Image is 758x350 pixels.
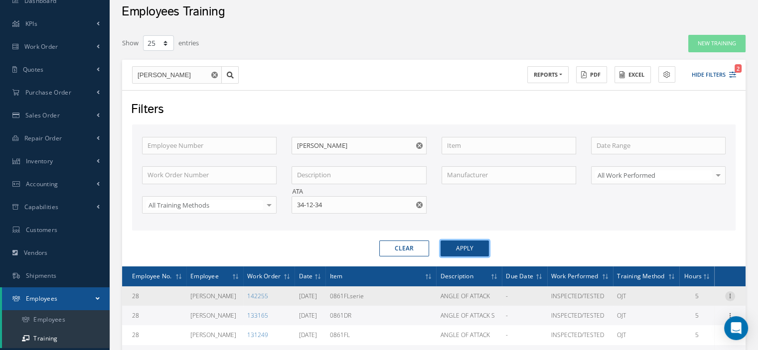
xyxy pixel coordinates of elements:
button: Clear [379,240,429,256]
a: Employees [2,310,110,329]
span: Employee No. [132,271,171,280]
span: Repair Order [24,134,62,142]
input: Employee Number [142,137,277,155]
td: 0861FLserie [325,286,436,306]
td: [DATE] [295,306,325,325]
button: Reset [414,137,427,155]
span: Shipments [26,271,57,280]
td: 28 [122,286,186,306]
a: Training [2,329,110,348]
input: Item [442,137,576,155]
span: Inventory [26,157,53,165]
label: ATA [292,187,426,196]
label: entries [178,34,199,48]
td: 5 [679,325,714,345]
span: Purchase Order [25,88,71,97]
td: - [502,286,547,306]
td: ANGLE OF ATTACK [436,286,502,306]
button: Apply [441,240,489,256]
td: 0861DR [325,306,436,325]
td: ANGLE OF ATTACK [436,325,502,345]
span: Date [299,271,312,280]
h2: Employees Training [122,4,225,19]
td: 0861FL [325,325,436,345]
input: Date Range [591,137,726,155]
svg: Reset [211,72,218,78]
span: Work Performed [551,271,599,280]
span: Work Order [247,271,281,280]
span: Training Method [617,271,664,280]
td: [PERSON_NAME] [186,325,243,345]
td: 28 [122,325,186,345]
span: KPIs [25,19,37,28]
span: Employee [190,271,219,280]
span: 2 [735,64,742,73]
a: 131249 [247,331,268,339]
button: Reset [414,196,427,214]
svg: Reset [416,202,423,208]
td: - [502,306,547,325]
div: Filters [124,101,742,119]
button: New Training [688,35,746,52]
input: Employee Name [292,137,426,155]
input: Manufacturer [442,166,576,184]
span: Description [440,271,473,280]
td: - [502,325,547,345]
td: INSPECTED/TESTED [547,325,613,345]
td: OJT [613,325,679,345]
input: Work Order Number [142,166,277,184]
span: Employees [26,294,58,303]
td: INSPECTED/TESTED [547,286,613,306]
button: PDF [576,66,607,84]
td: [PERSON_NAME] [186,306,243,325]
span: Work Order [24,42,58,51]
label: Show [122,34,139,48]
a: Employees [2,287,110,310]
a: 133165 [247,311,268,320]
td: INSPECTED/TESTED [547,306,613,325]
input: Search by Employee Name [132,66,222,84]
td: 5 [679,306,714,325]
span: Sales Order [25,111,60,119]
span: Item [329,271,342,280]
span: Capabilities [24,203,59,211]
span: Accounting [26,180,58,188]
a: 142255 [247,292,268,300]
button: Hide Filters2 [683,67,736,83]
button: Reset [209,66,222,84]
td: OJT [613,286,679,306]
span: Due Date [506,271,533,280]
span: All Work Performed [595,170,712,180]
td: [PERSON_NAME] [186,286,243,306]
td: OJT [613,306,679,325]
span: Customers [26,226,58,234]
input: Description [292,166,426,184]
td: 28 [122,306,186,325]
span: Hours [684,271,702,280]
span: Vendors [24,248,48,257]
button: Excel [614,66,651,84]
input: ATA [292,196,426,214]
td: 5 [679,286,714,306]
span: Quotes [23,65,44,74]
span: All Training Methods [146,200,263,210]
div: Open Intercom Messenger [724,316,748,340]
button: REPORTS [527,66,569,84]
td: [DATE] [295,325,325,345]
svg: Reset [416,142,423,149]
td: [DATE] [295,286,325,306]
td: ANGLE OF ATTACK S [436,306,502,325]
